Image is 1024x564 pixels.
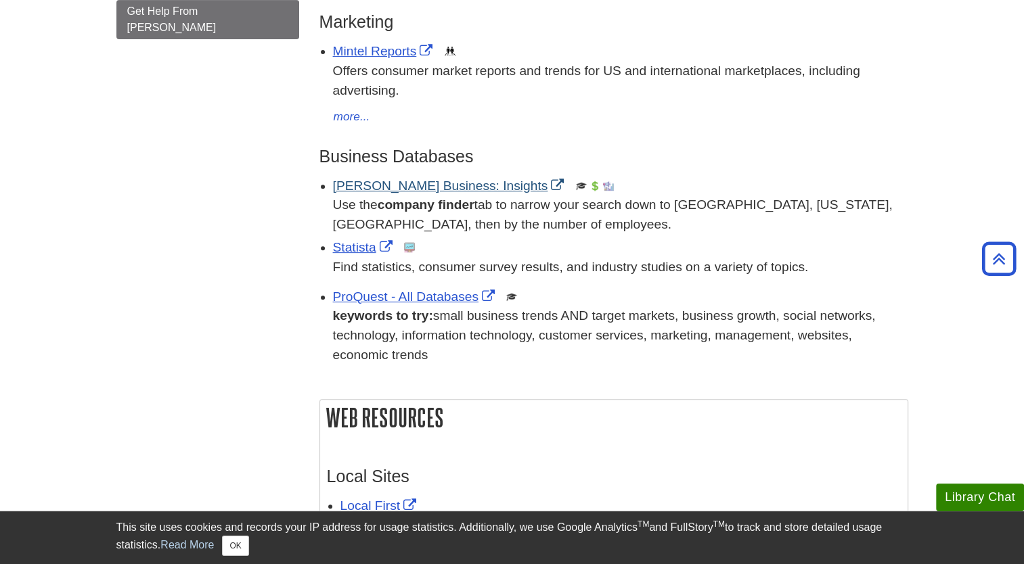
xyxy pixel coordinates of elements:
a: Link opens in new window [340,498,420,513]
button: Close [222,536,248,556]
div: Use the tab to narrow your search down to [GEOGRAPHIC_DATA], [US_STATE], [GEOGRAPHIC_DATA], then ... [333,195,908,235]
button: Library Chat [936,484,1024,511]
a: Link opens in new window [333,289,498,304]
img: Statistics [404,242,415,253]
a: Back to Top [977,250,1021,268]
a: Link opens in new window [333,44,437,58]
img: Industry Report [603,181,614,191]
img: Scholarly or Peer Reviewed [506,291,517,302]
div: small business trends AND target markets, business growth, social networks, technology, informati... [333,306,908,365]
img: Scholarly or Peer Reviewed [576,181,587,191]
img: Demographics [445,46,455,57]
h3: Business Databases [319,147,908,166]
img: Financial Report [589,181,600,191]
div: This site uses cookies and records your IP address for usage statistics. Additionally, we use Goo... [116,519,908,556]
p: Find statistics, consumer survey results, and industry studies on a variety of topics. [333,258,908,277]
a: Link opens in new window [333,240,396,254]
b: keywords to try: [333,308,433,323]
button: more... [333,108,371,126]
h2: Web Resources [320,400,908,436]
a: Read More [160,539,214,550]
p: Offers consumer market reports and trends for US and international marketplaces, including advert... [333,62,908,101]
sup: TM [638,519,649,529]
a: Link opens in new window [333,179,568,193]
h3: Local Sites [327,467,901,486]
sup: TM [713,519,725,529]
span: Get Help From [PERSON_NAME] [127,5,217,33]
b: company finder [378,197,474,212]
h3: Marketing [319,12,908,32]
